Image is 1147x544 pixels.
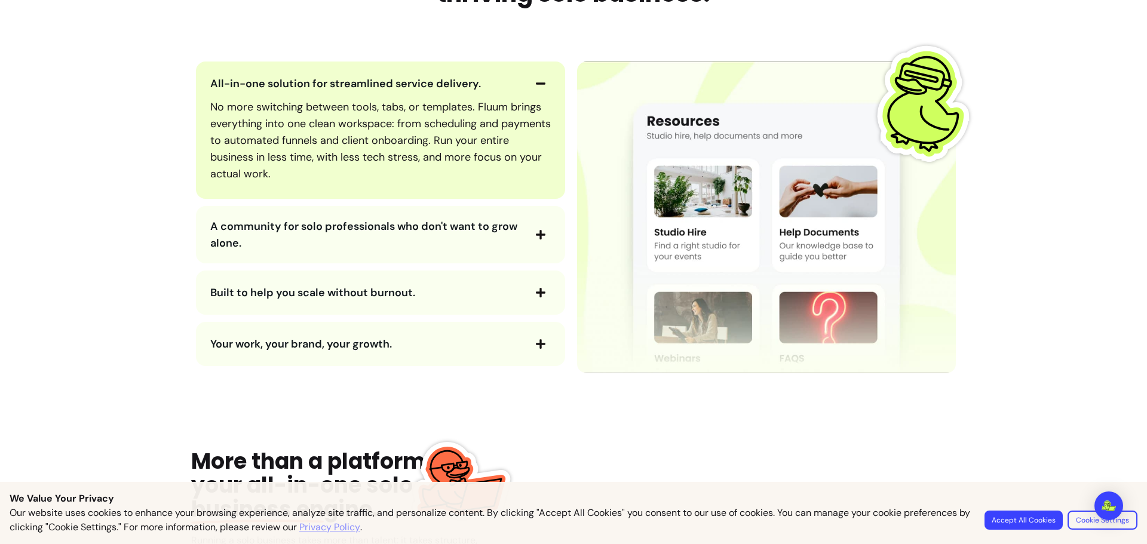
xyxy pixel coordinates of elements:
[210,73,551,94] button: All-in-one solution for streamlined service delivery.
[191,450,450,521] div: More than a platform, your all-in-one solo
[10,491,1137,506] p: We Value Your Privacy
[210,282,551,303] button: Built to help you scale without burnout.
[210,76,481,91] span: All-in-one solution for streamlined service delivery.
[985,511,1063,530] button: Accept All Cookies
[210,99,551,182] p: No more switching between tools, tabs, or templates. Fluum brings everything into one clean works...
[10,506,970,534] p: Our website uses cookies to enhance your browsing experience, analyze site traffic, and personali...
[210,219,517,250] span: A community for solo professionals who don't want to grow alone.
[866,44,986,163] img: Fluum Duck sticker
[1094,491,1123,520] div: Open Intercom Messenger
[299,520,360,534] a: Privacy Policy
[1068,511,1137,530] button: Cookie Settings
[210,218,551,251] button: A community for solo professionals who don't want to grow alone.
[210,337,392,351] span: Your work, your brand, your growth.
[210,94,551,187] div: All-in-one solution for streamlined service delivery.
[409,429,511,531] img: Fluum Duck sticker
[210,334,551,354] button: Your work, your brand, your growth.
[210,285,415,300] span: Built to help you scale without burnout.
